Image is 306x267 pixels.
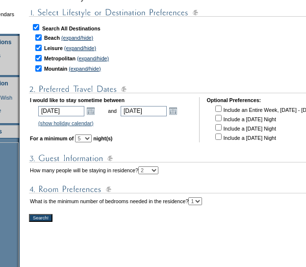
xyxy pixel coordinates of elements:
[44,55,76,61] b: Metropolitan
[29,214,52,222] input: Search!
[44,45,63,51] b: Leisure
[77,55,109,61] a: (expand/hide)
[30,166,158,174] td: How many people will be staying in residence?
[64,45,96,51] a: (expand/hide)
[30,135,74,141] b: For a minimum of
[121,106,167,116] input: Date format: M/D/Y. Shortcut keys: [T] for Today. [UP] or [.] for Next Day. [DOWN] or [,] for Pre...
[61,35,93,41] a: (expand/hide)
[206,97,261,103] b: Optional Preferences:
[168,106,178,116] a: Open the calendar popup.
[69,66,101,72] a: (expand/hide)
[44,66,67,72] b: Mountain
[106,104,118,118] td: and
[30,97,125,103] b: I would like to stay sometime between
[38,120,94,126] a: (show holiday calendar)
[93,135,112,141] b: night(s)
[38,106,84,116] input: Date format: M/D/Y. Shortcut keys: [T] for Today. [UP] or [.] for Next Day. [DOWN] or [,] for Pre...
[30,197,202,205] td: What is the minimum number of bedrooms needed in the residence?
[85,106,96,116] a: Open the calendar popup.
[42,26,101,31] b: Search All Destinations
[44,35,60,41] b: Beach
